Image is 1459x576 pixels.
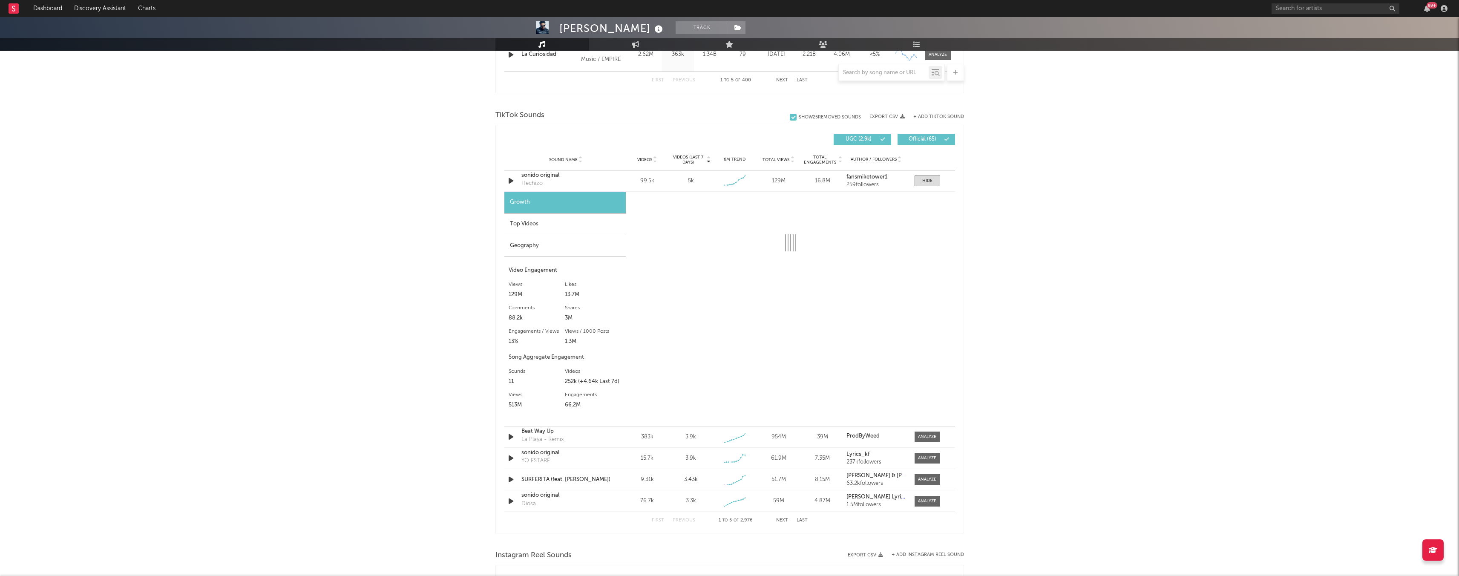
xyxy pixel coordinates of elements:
[803,155,837,165] span: Total Engagements
[521,171,610,180] div: sonido original
[846,502,906,508] div: 1.5M followers
[898,134,955,145] button: Official(65)
[521,435,564,444] div: La Playa - Remix
[504,213,626,235] div: Top Videos
[521,427,610,436] a: Beat Way Up
[846,473,906,479] a: [PERSON_NAME] & [PERSON_NAME]
[803,454,842,463] div: 7.35M
[846,433,906,439] a: ProdByWeed
[581,44,627,65] div: 2020 Linked Music / EMPIRE
[762,50,791,59] div: [DATE]
[565,390,622,400] div: Engagements
[903,137,942,142] span: Official ( 65 )
[671,155,705,165] span: Videos (last 7 days)
[797,518,808,523] button: Last
[664,50,692,59] div: 363k
[521,491,610,500] a: sonido original
[521,475,610,484] a: SURFERITA (feat. [PERSON_NAME])
[846,452,869,457] strong: Lyrics_kf
[848,553,883,558] button: Export CSV
[509,313,565,323] div: 88.2k
[1424,5,1430,12] button: 99+
[1272,3,1399,14] input: Search for artists
[846,433,880,439] strong: ProdByWeed
[759,433,798,441] div: 954M
[565,303,622,313] div: Shares
[521,50,577,59] a: La Curiosidad
[839,69,929,76] input: Search by song name or URL
[509,337,565,347] div: 13%
[735,78,740,82] span: of
[834,134,891,145] button: UGC(2.9k)
[688,177,694,185] div: 5k
[759,475,798,484] div: 51.7M
[851,157,897,162] span: Author / Followers
[685,433,696,441] div: 3.9k
[565,400,622,410] div: 66.2M
[846,459,906,465] div: 237k followers
[846,174,887,180] strong: fansmiketower1
[905,115,964,119] button: + Add TikTok Sound
[728,50,758,59] div: 79
[803,475,842,484] div: 8.15M
[759,497,798,505] div: 59M
[565,313,622,323] div: 3M
[521,457,550,465] div: YO ESTARÉ
[509,265,622,276] div: Video Engagement
[509,352,622,363] div: Song Aggregate Engagement
[892,553,964,557] button: + Add Instagram Reel Sound
[799,115,861,120] div: Show 25 Removed Sounds
[565,326,622,337] div: Views / 1000 Posts
[1427,2,1437,9] div: 99 +
[685,454,696,463] div: 3.9k
[627,433,667,441] div: 383k
[632,50,660,59] div: 2.62M
[495,110,544,121] span: TikTok Sounds
[521,179,543,188] div: Hechizo
[846,494,906,500] a: [PERSON_NAME] Lyrics
[803,177,842,185] div: 16.8M
[673,518,695,523] button: Previous
[627,475,667,484] div: 9.31k
[565,366,622,377] div: Videos
[846,481,906,487] div: 63.2k followers
[722,518,728,522] span: to
[724,78,729,82] span: to
[684,475,698,484] div: 3.43k
[627,497,667,505] div: 76.7k
[652,518,664,523] button: First
[795,50,823,59] div: 2.21B
[627,177,667,185] div: 99.5k
[846,182,906,188] div: 259 followers
[828,50,856,59] div: 4.06M
[715,156,754,163] div: 6M Trend
[509,366,565,377] div: Sounds
[565,279,622,290] div: Likes
[913,115,964,119] button: + Add TikTok Sound
[637,157,652,162] span: Videos
[509,326,565,337] div: Engagements / Views
[803,433,842,441] div: 39M
[509,290,565,300] div: 129M
[846,473,941,478] strong: [PERSON_NAME] & [PERSON_NAME]
[509,400,565,410] div: 513M
[759,454,798,463] div: 61.9M
[559,21,665,35] div: [PERSON_NAME]
[759,177,798,185] div: 129M
[712,516,759,526] div: 1 5 2,976
[696,50,724,59] div: 1.34B
[509,279,565,290] div: Views
[504,192,626,213] div: Growth
[883,553,964,557] div: + Add Instagram Reel Sound
[521,500,536,508] div: Diosa
[839,137,878,142] span: UGC ( 2.9k )
[763,157,789,162] span: Total Views
[565,337,622,347] div: 1.3M
[509,303,565,313] div: Comments
[521,449,610,457] a: sonido original
[627,454,667,463] div: 15.7k
[803,497,842,505] div: 4.87M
